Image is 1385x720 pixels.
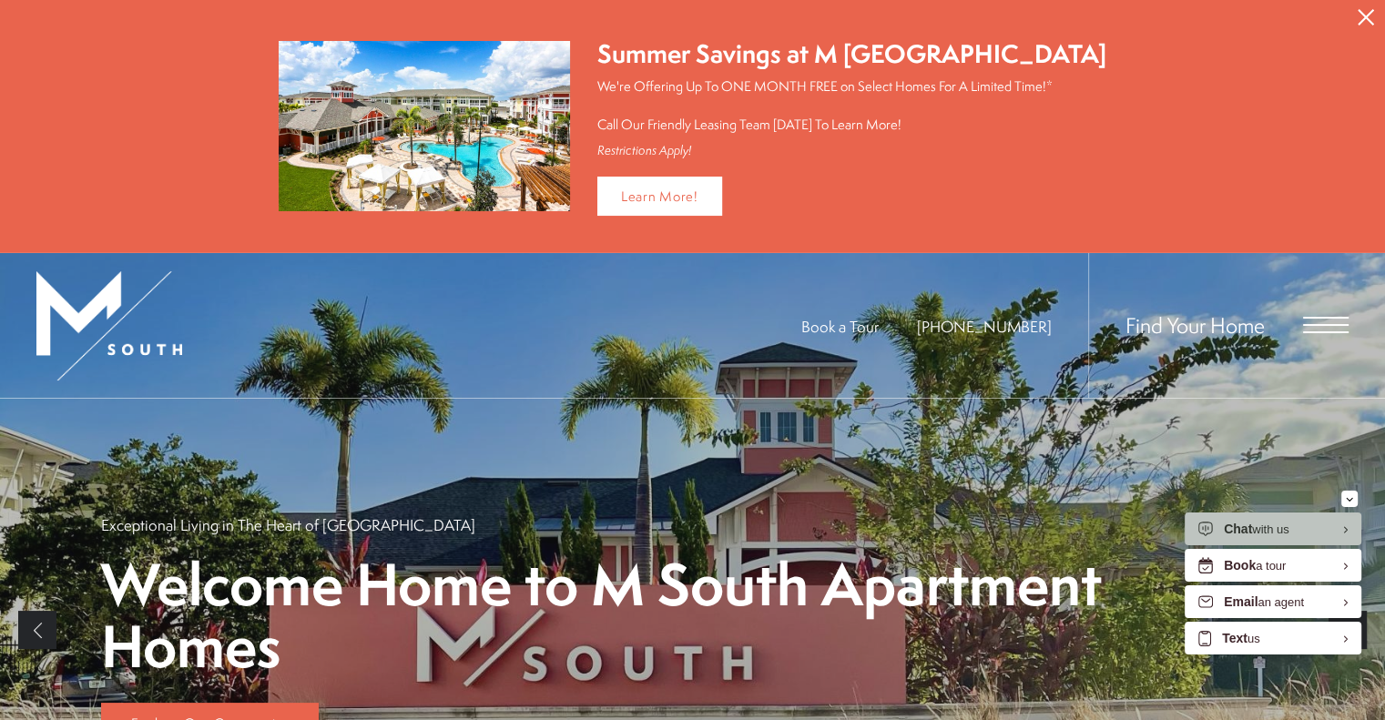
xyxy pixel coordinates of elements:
[597,177,722,216] a: Learn More!
[597,143,1106,158] div: Restrictions Apply!
[917,316,1052,337] span: [PHONE_NUMBER]
[801,316,879,337] a: Book a Tour
[1125,310,1265,340] a: Find Your Home
[597,76,1106,134] p: We're Offering Up To ONE MONTH FREE on Select Homes For A Limited Time!* Call Our Friendly Leasin...
[1303,317,1349,333] button: Open Menu
[18,611,56,649] a: Previous
[36,271,182,380] img: MSouth
[101,553,1285,677] p: Welcome Home to M South Apartment Homes
[917,316,1052,337] a: Call Us at 813-570-8014
[101,514,475,535] p: Exceptional Living in The Heart of [GEOGRAPHIC_DATA]
[597,36,1106,72] div: Summer Savings at M [GEOGRAPHIC_DATA]
[279,41,570,211] img: Summer Savings at M South Apartments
